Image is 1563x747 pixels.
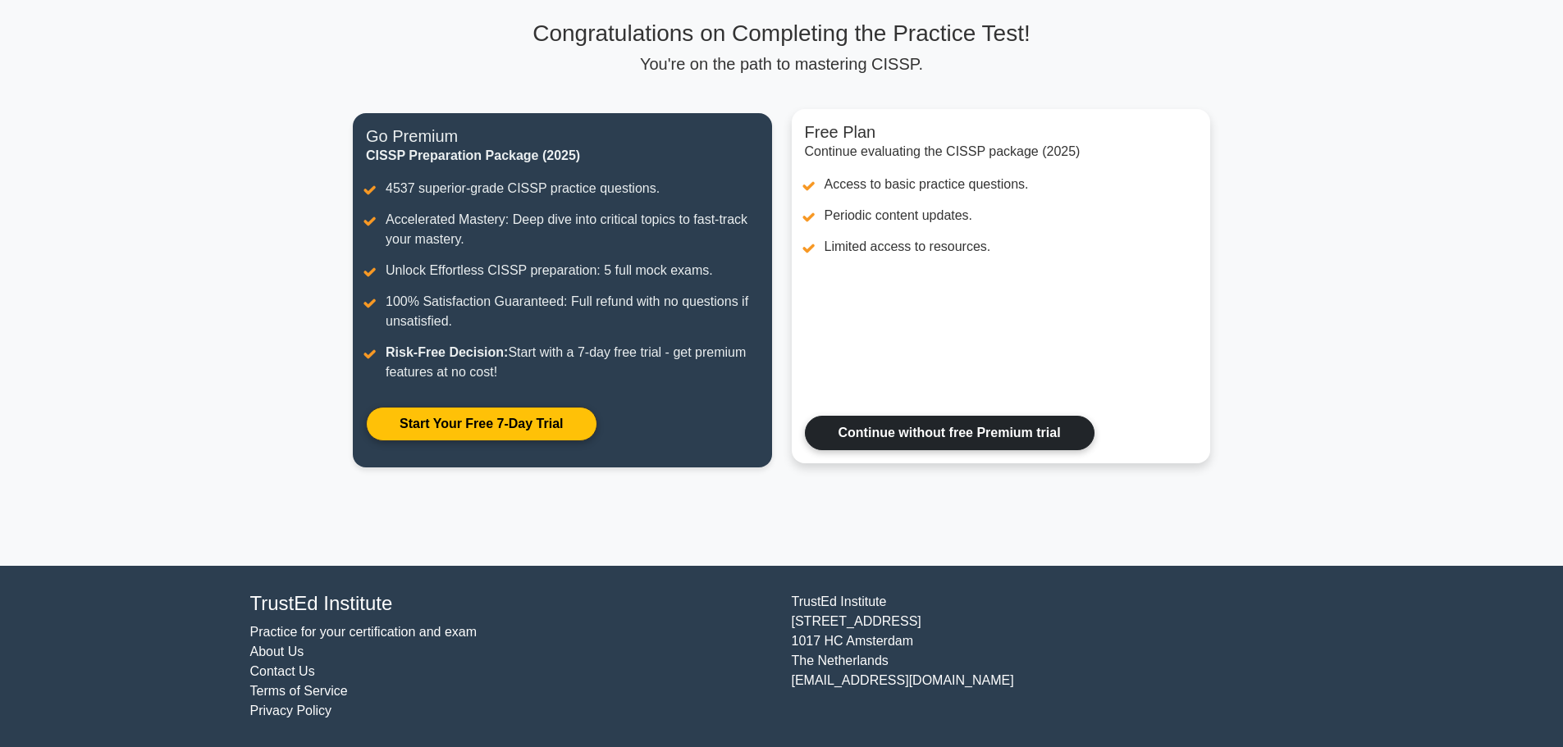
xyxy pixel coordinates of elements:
a: About Us [250,645,304,658]
h3: Congratulations on Completing the Practice Test! [353,20,1210,48]
div: TrustEd Institute [STREET_ADDRESS] 1017 HC Amsterdam The Netherlands [EMAIL_ADDRESS][DOMAIN_NAME] [782,592,1323,721]
a: Continue without free Premium trial [805,416,1095,450]
a: Privacy Policy [250,704,332,717]
a: Practice for your certification and exam [250,625,478,639]
p: You're on the path to mastering CISSP. [353,54,1210,74]
a: Start Your Free 7-Day Trial [366,407,596,441]
h4: TrustEd Institute [250,592,772,616]
a: Contact Us [250,664,315,678]
a: Terms of Service [250,684,348,698]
